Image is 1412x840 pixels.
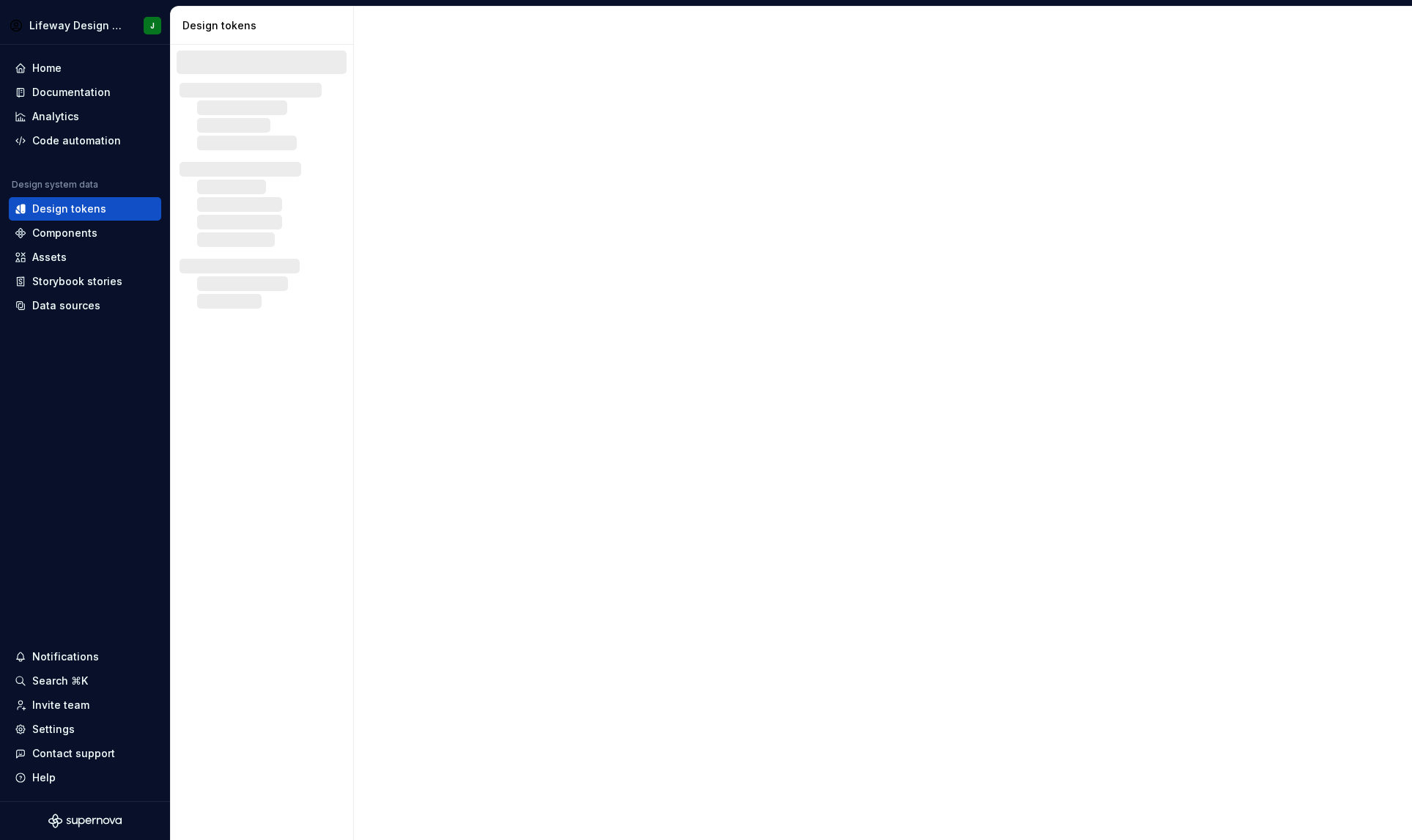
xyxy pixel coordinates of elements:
a: Invite team [9,693,161,717]
button: Contact support [9,742,161,765]
div: Help [32,770,56,785]
a: Design tokens [9,197,161,221]
a: Analytics [9,105,161,128]
div: Settings [32,722,75,737]
a: Code automation [9,129,161,152]
div: Analytics [32,109,79,124]
div: J [150,20,155,32]
a: Documentation [9,81,161,104]
a: Components [9,221,161,245]
svg: Supernova Logo [48,814,122,828]
div: Home [32,61,62,75]
div: Design tokens [182,18,347,33]
div: Design system data [12,179,98,191]
div: Code automation [32,133,121,148]
a: Settings [9,718,161,741]
a: Data sources [9,294,161,317]
div: Contact support [32,746,115,761]
button: Notifications [9,645,161,668]
div: Notifications [32,649,99,664]
button: Search ⌘K [9,669,161,693]
div: Components [32,226,97,240]
a: Storybook stories [9,270,161,293]
div: Data sources [32,298,100,313]
div: Documentation [32,85,111,100]
div: Invite team [32,698,89,712]
div: Assets [32,250,67,265]
div: Design tokens [32,202,106,216]
a: Assets [9,246,161,269]
div: Storybook stories [32,274,122,289]
div: Lifeway Design System [29,18,123,33]
a: Home [9,56,161,80]
button: Help [9,766,161,789]
button: Lifeway Design SystemJ [3,10,167,41]
div: Search ⌘K [32,674,88,688]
